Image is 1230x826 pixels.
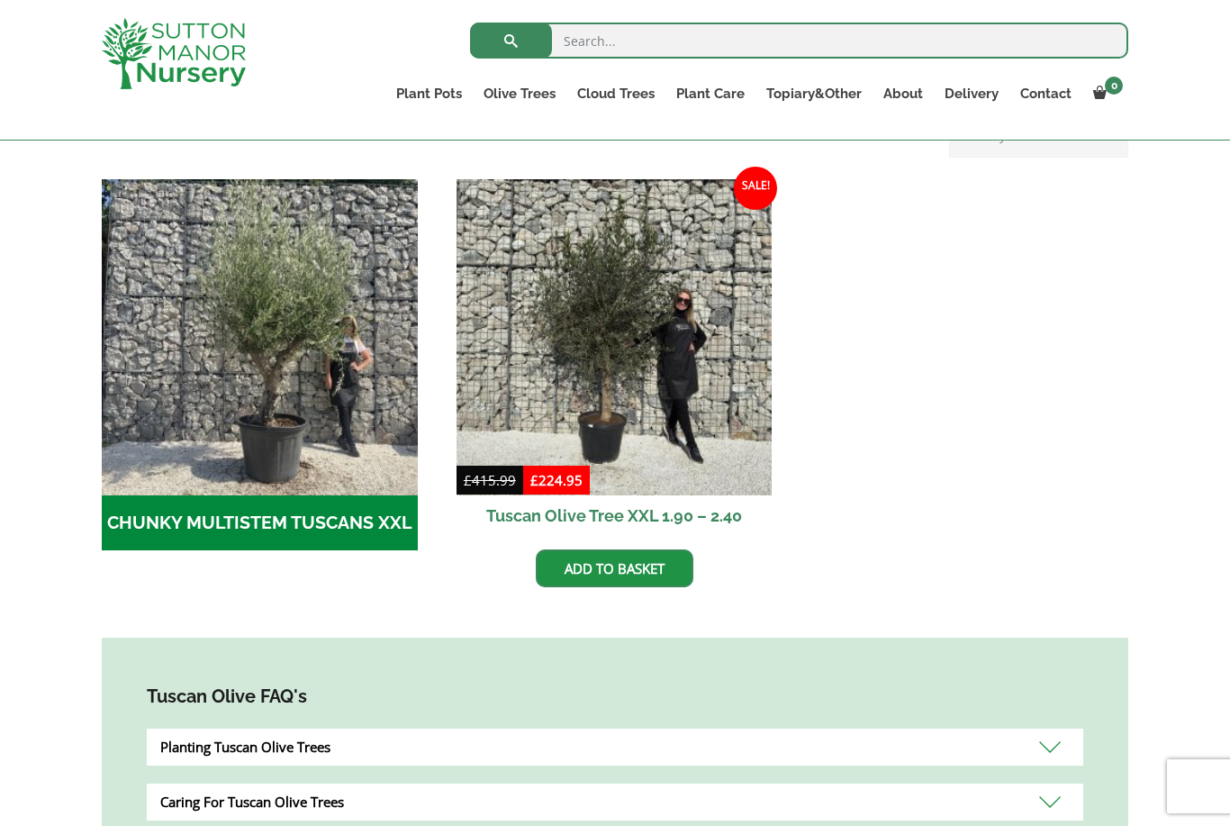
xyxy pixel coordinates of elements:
[1082,81,1128,106] a: 0
[536,549,693,587] a: Add to basket: “Tuscan Olive Tree XXL 1.90 - 2.40”
[1105,77,1123,95] span: 0
[102,495,418,551] h2: CHUNKY MULTISTEM TUSCANS XXL
[464,471,472,489] span: £
[470,23,1128,59] input: Search...
[464,471,516,489] bdi: 415.99
[385,81,473,106] a: Plant Pots
[147,784,1083,821] div: Caring For Tuscan Olive Trees
[473,81,566,106] a: Olive Trees
[1009,81,1082,106] a: Contact
[147,683,1083,711] h4: Tuscan Olive FAQ's
[873,81,934,106] a: About
[102,179,418,495] img: CHUNKY MULTISTEM TUSCANS XXL
[734,167,777,210] span: Sale!
[530,471,583,489] bdi: 224.95
[457,179,773,536] a: Sale! Tuscan Olive Tree XXL 1.90 – 2.40
[530,471,538,489] span: £
[102,18,246,89] img: logo
[934,81,1009,106] a: Delivery
[457,179,773,495] img: Tuscan Olive Tree XXL 1.90 - 2.40
[665,81,755,106] a: Plant Care
[102,179,418,550] a: Visit product category CHUNKY MULTISTEM TUSCANS XXL
[457,495,773,536] h2: Tuscan Olive Tree XXL 1.90 – 2.40
[755,81,873,106] a: Topiary&Other
[147,729,1083,766] div: Planting Tuscan Olive Trees
[566,81,665,106] a: Cloud Trees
